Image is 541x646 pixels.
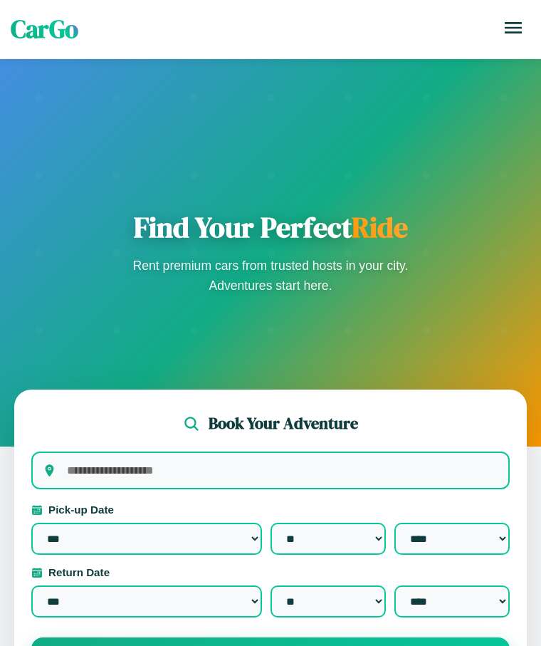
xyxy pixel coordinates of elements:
h1: Find Your Perfect [128,210,413,244]
label: Pick-up Date [31,504,510,516]
label: Return Date [31,566,510,578]
span: CarGo [11,12,78,46]
p: Rent premium cars from trusted hosts in your city. Adventures start here. [128,256,413,296]
h2: Book Your Adventure [209,412,358,434]
span: Ride [352,208,408,246]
